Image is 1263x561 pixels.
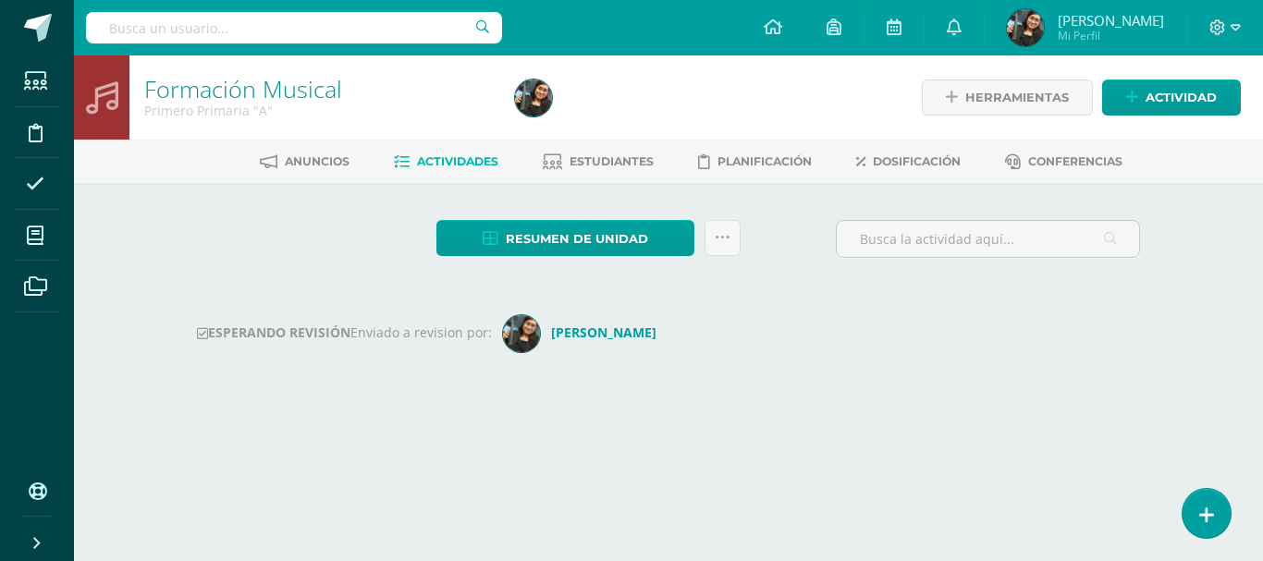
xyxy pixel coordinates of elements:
img: 439d448c487c85982186577c6a0dea94.png [515,79,552,116]
img: cf23ef7788ea915f0fbd945230a4418d.png [503,315,540,352]
span: Planificación [717,154,812,168]
input: Busca un usuario... [86,12,502,43]
a: Dosificación [856,147,961,177]
span: Enviado a revision por: [350,323,492,341]
a: Actividades [394,147,498,177]
a: Estudiantes [543,147,654,177]
span: Resumen de unidad [506,222,648,256]
strong: ESPERANDO REVISIÓN [197,323,350,341]
a: Resumen de unidad [436,220,694,256]
h1: Formación Musical [144,76,493,102]
span: [PERSON_NAME] [1058,11,1164,30]
span: Herramientas [965,80,1069,115]
span: Actividad [1146,80,1217,115]
input: Busca la actividad aquí... [837,221,1139,257]
a: [PERSON_NAME] [503,323,664,341]
a: Formación Musical [144,73,342,104]
span: Estudiantes [570,154,654,168]
img: 439d448c487c85982186577c6a0dea94.png [1007,9,1044,46]
span: Dosificación [873,154,961,168]
span: Mi Perfil [1058,28,1164,43]
a: Anuncios [260,147,349,177]
a: Planificación [698,147,812,177]
span: Conferencias [1028,154,1122,168]
span: Actividades [417,154,498,168]
a: Actividad [1102,79,1241,116]
a: Conferencias [1005,147,1122,177]
span: Anuncios [285,154,349,168]
strong: [PERSON_NAME] [551,323,656,341]
a: Herramientas [922,79,1093,116]
div: Primero Primaria 'A' [144,102,493,119]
